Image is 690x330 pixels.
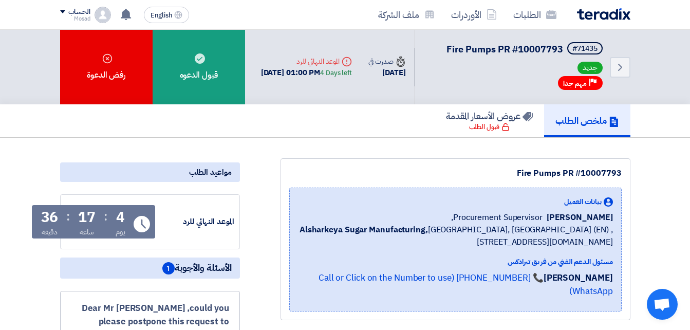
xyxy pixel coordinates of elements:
a: عروض الأسعار المقدمة قبول الطلب [435,104,544,137]
div: #71435 [572,45,598,52]
div: 4 Days left [320,68,352,78]
span: [GEOGRAPHIC_DATA], [GEOGRAPHIC_DATA] (EN) ,[STREET_ADDRESS][DOMAIN_NAME] [298,224,613,248]
h5: Fire Pumps PR #10007793 [446,42,605,57]
span: الأسئلة والأجوبة [162,262,232,274]
div: : [104,207,107,226]
span: Procurement Supervisor, [451,211,543,224]
span: Fire Pumps PR #10007793 [446,42,563,56]
div: [DATE] [368,67,405,79]
span: [PERSON_NAME] [547,211,613,224]
button: English [144,7,189,23]
img: profile_test.png [95,7,111,23]
a: ملخص الطلب [544,104,630,137]
b: Alsharkeya Sugar Manufacturing, [300,224,428,236]
strong: [PERSON_NAME] [544,271,613,284]
span: بيانات العميل [564,196,602,207]
h5: ملخص الطلب [555,115,619,126]
div: ساعة [80,227,95,237]
div: الموعد النهائي للرد [157,216,234,228]
div: الموعد النهائي للرد [261,56,352,67]
span: جديد [577,62,603,74]
div: Open chat [647,289,678,320]
div: 17 [78,210,96,225]
img: Teradix logo [577,8,630,20]
a: 📞 [PHONE_NUMBER] (Call or Click on the Number to use WhatsApp) [319,271,613,298]
div: Mosad [60,16,90,22]
div: 36 [41,210,59,225]
a: ملف الشركة [370,3,443,27]
div: رفض الدعوة [60,30,153,104]
div: قبول الطلب [469,122,510,132]
div: [DATE] 01:00 PM [261,67,352,79]
div: : [66,207,70,226]
div: Fire Pumps PR #10007793 [289,167,622,179]
div: مواعيد الطلب [60,162,240,182]
div: قبول الدعوه [153,30,245,104]
div: صدرت في [368,56,405,67]
span: English [151,12,172,19]
span: 1 [162,262,175,274]
div: 4 [116,210,125,225]
h5: عروض الأسعار المقدمة [446,110,533,122]
div: مسئول الدعم الفني من فريق تيرادكس [298,256,613,267]
div: الحساب [68,8,90,16]
a: الطلبات [505,3,565,27]
span: مهم جدا [563,79,587,88]
div: دقيقة [42,227,58,237]
div: يوم [116,227,125,237]
a: الأوردرات [443,3,505,27]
